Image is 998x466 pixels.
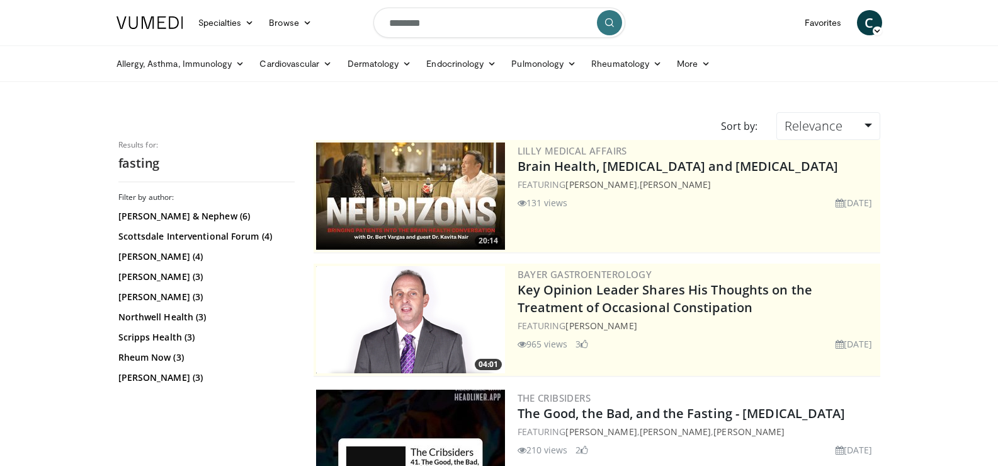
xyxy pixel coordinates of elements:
div: FEATURING , , [518,425,878,438]
a: Specialties [191,10,262,35]
a: Rheum Now (3) [118,351,292,364]
input: Search topics, interventions [373,8,625,38]
a: [PERSON_NAME] [640,178,711,190]
a: Cardiovascular [252,51,339,76]
a: Scripps Health (3) [118,331,292,344]
li: 3 [576,337,588,351]
a: [PERSON_NAME] & Nephew (6) [118,210,292,223]
li: 210 views [518,443,568,457]
a: C [857,10,882,35]
a: [PERSON_NAME] (4) [118,250,292,263]
a: Endocrinology [419,51,504,76]
li: [DATE] [836,337,873,351]
a: Relevance [776,112,880,140]
a: [PERSON_NAME] (3) [118,271,292,283]
img: ca157f26-4c4a-49fd-8611-8e91f7be245d.png.300x170_q85_crop-smart_upscale.jpg [316,143,505,250]
div: FEATURING , [518,178,878,191]
img: 9828b8df-38ad-4333-b93d-bb657251ca89.png.300x170_q85_crop-smart_upscale.png [316,266,505,373]
a: The Good, the Bad, and the Fasting - [MEDICAL_DATA] [518,405,846,422]
a: The Cribsiders [518,392,591,404]
a: Dermatology [340,51,419,76]
a: Allergy, Asthma, Immunology [109,51,252,76]
a: Northwell Health (3) [118,311,292,323]
a: Rheumatology [584,51,669,76]
a: [PERSON_NAME] (3) [118,371,292,384]
a: Key Opinion Leader Shares His Thoughts on the Treatment of Occasional Constipation [518,281,813,316]
li: [DATE] [836,443,873,457]
a: Pulmonology [504,51,584,76]
li: 2 [576,443,588,457]
div: FEATURING [518,319,878,332]
li: 965 views [518,337,568,351]
li: 131 views [518,196,568,209]
a: Bayer Gastroenterology [518,268,652,281]
a: [PERSON_NAME] [640,426,711,438]
a: Scottsdale Interventional Forum (4) [118,230,292,243]
span: 04:01 [475,359,502,370]
a: [PERSON_NAME] [565,320,637,332]
a: 04:01 [316,266,505,373]
li: [DATE] [836,196,873,209]
a: Favorites [797,10,849,35]
a: [PERSON_NAME] [713,426,785,438]
h2: fasting [118,155,295,172]
div: Sort by: [712,112,767,140]
a: Browse [261,10,319,35]
a: [PERSON_NAME] [565,178,637,190]
span: Relevance [785,117,842,134]
a: [PERSON_NAME] (3) [118,291,292,303]
a: Brain Health, [MEDICAL_DATA] and [MEDICAL_DATA] [518,158,839,175]
a: 20:14 [316,143,505,250]
p: Results for: [118,140,295,150]
span: 20:14 [475,235,502,247]
a: Lilly Medical Affairs [518,144,627,157]
a: [PERSON_NAME] [565,426,637,438]
a: More [669,51,718,76]
img: VuMedi Logo [116,16,183,29]
h3: Filter by author: [118,192,295,202]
